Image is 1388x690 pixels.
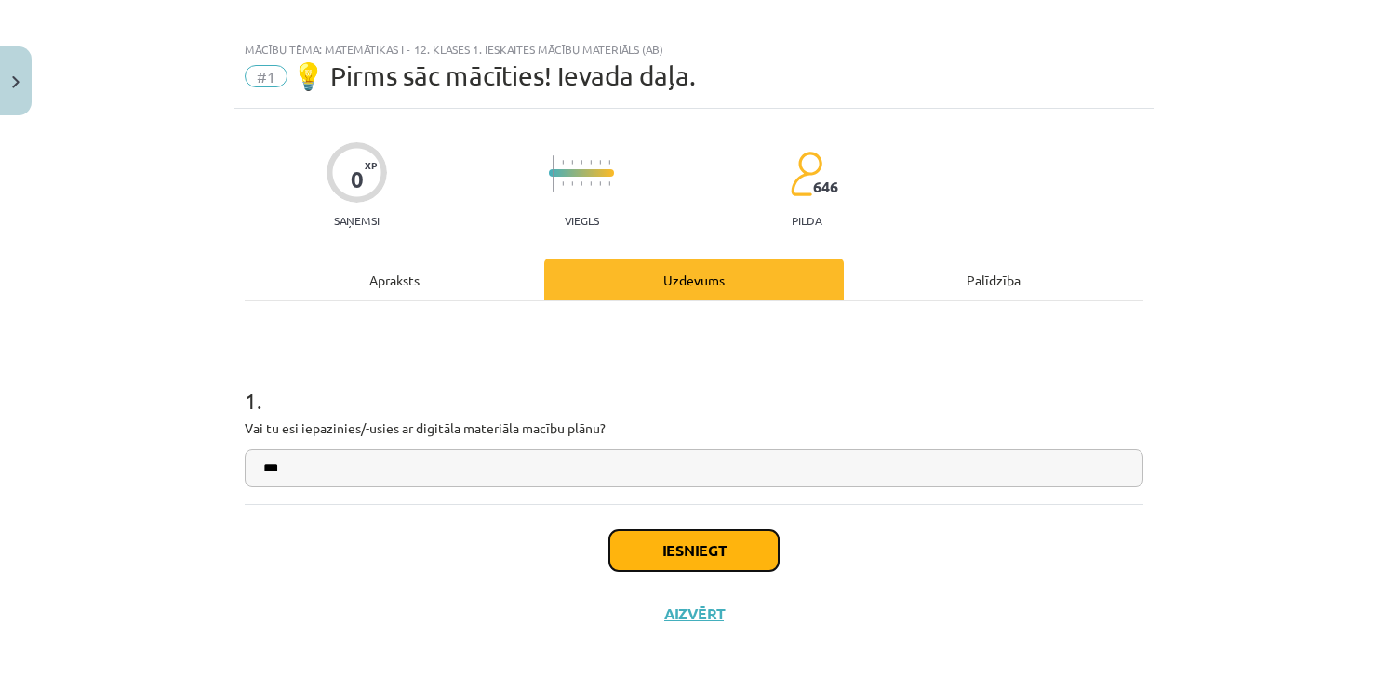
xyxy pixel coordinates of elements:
button: Aizvērt [659,604,729,623]
span: 💡 Pirms sāc mācīties! Ievada daļa. [292,60,696,91]
img: icon-short-line-57e1e144782c952c97e751825c79c345078a6d821885a25fce030b3d8c18986b.svg [571,160,573,165]
img: icon-short-line-57e1e144782c952c97e751825c79c345078a6d821885a25fce030b3d8c18986b.svg [590,181,592,186]
p: Vai tu esi iepazinies/-usies ar digitāla materiāla macību plānu? [245,418,1143,438]
img: icon-short-line-57e1e144782c952c97e751825c79c345078a6d821885a25fce030b3d8c18986b.svg [599,181,601,186]
div: Palīdzība [844,259,1143,300]
img: icon-short-line-57e1e144782c952c97e751825c79c345078a6d821885a25fce030b3d8c18986b.svg [562,181,564,186]
p: Saņemsi [327,214,387,227]
div: Uzdevums [544,259,844,300]
img: icon-short-line-57e1e144782c952c97e751825c79c345078a6d821885a25fce030b3d8c18986b.svg [581,160,582,165]
h1: 1 . [245,355,1143,413]
img: icon-close-lesson-0947bae3869378f0d4975bcd49f059093ad1ed9edebbc8119c70593378902aed.svg [12,76,20,88]
img: icon-short-line-57e1e144782c952c97e751825c79c345078a6d821885a25fce030b3d8c18986b.svg [608,160,610,165]
img: icon-short-line-57e1e144782c952c97e751825c79c345078a6d821885a25fce030b3d8c18986b.svg [590,160,592,165]
p: Viegls [565,214,599,227]
div: Apraksts [245,259,544,300]
img: icon-short-line-57e1e144782c952c97e751825c79c345078a6d821885a25fce030b3d8c18986b.svg [608,181,610,186]
p: pilda [792,214,821,227]
img: icon-long-line-d9ea69661e0d244f92f715978eff75569469978d946b2353a9bb055b3ed8787d.svg [553,155,554,192]
span: 646 [813,179,838,195]
img: icon-short-line-57e1e144782c952c97e751825c79c345078a6d821885a25fce030b3d8c18986b.svg [581,181,582,186]
img: icon-short-line-57e1e144782c952c97e751825c79c345078a6d821885a25fce030b3d8c18986b.svg [562,160,564,165]
img: icon-short-line-57e1e144782c952c97e751825c79c345078a6d821885a25fce030b3d8c18986b.svg [599,160,601,165]
div: Mācību tēma: Matemātikas i - 12. klases 1. ieskaites mācību materiāls (ab) [245,43,1143,56]
span: XP [365,160,377,170]
span: #1 [245,65,287,87]
img: students-c634bb4e5e11cddfef0936a35e636f08e4e9abd3cc4e673bd6f9a4125e45ecb1.svg [790,151,822,197]
img: icon-short-line-57e1e144782c952c97e751825c79c345078a6d821885a25fce030b3d8c18986b.svg [571,181,573,186]
div: 0 [351,166,364,192]
button: Iesniegt [609,530,779,571]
